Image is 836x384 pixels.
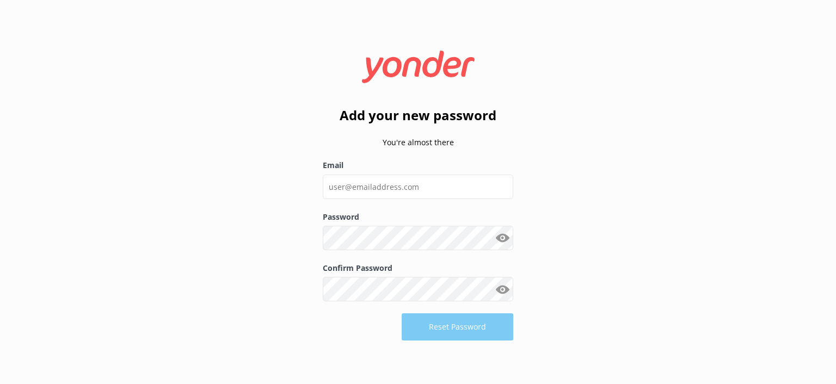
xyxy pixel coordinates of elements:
h2: Add your new password [323,105,513,126]
input: user@emailaddress.com [323,175,513,199]
label: Confirm Password [323,262,513,274]
button: Show password [491,227,513,249]
label: Password [323,211,513,223]
p: You're almost there [323,137,513,148]
button: Show password [491,278,513,300]
label: Email [323,159,513,171]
